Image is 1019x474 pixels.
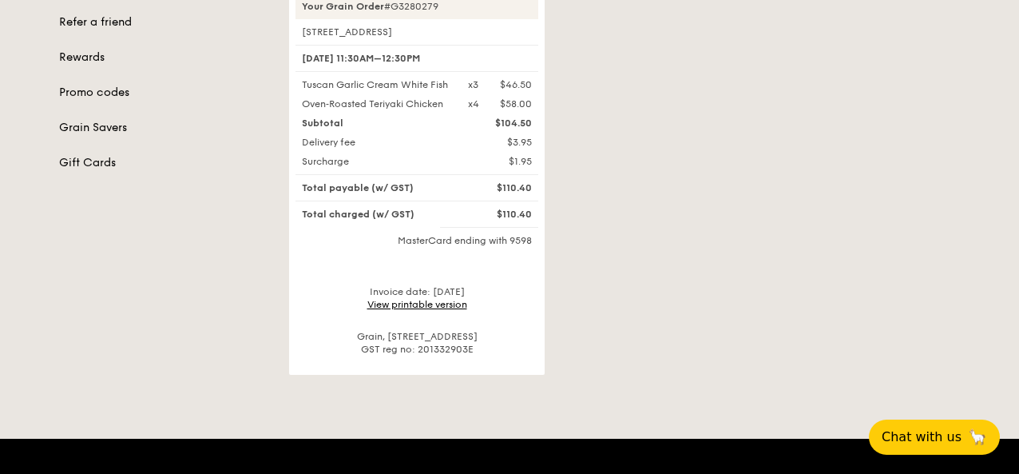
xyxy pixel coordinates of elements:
[59,50,270,66] a: Rewards
[458,155,541,168] div: $1.95
[292,136,458,149] div: Delivery fee
[302,1,384,12] strong: Your Grain Order
[59,85,270,101] a: Promo codes
[292,208,458,221] div: Total charged (w/ GST)
[367,299,467,310] a: View printable version
[302,182,414,193] span: Total payable (w/ GST)
[292,78,458,91] div: Tuscan Garlic Cream White Fish
[500,78,532,91] div: $46.50
[59,14,270,30] a: Refer a friend
[882,428,962,447] span: Chat with us
[295,285,538,311] div: Invoice date: [DATE]
[292,98,458,110] div: Oven‑Roasted Teriyaki Chicken
[295,330,538,356] div: Grain, [STREET_ADDRESS] GST reg no: 201332903E
[468,98,479,110] div: x4
[295,234,538,247] div: MasterCard ending with 9598
[295,45,538,72] div: [DATE] 11:30AM–12:30PM
[458,117,541,129] div: $104.50
[458,181,541,194] div: $110.40
[500,98,532,110] div: $58.00
[458,136,541,149] div: $3.95
[458,208,541,221] div: $110.40
[292,155,458,168] div: Surcharge
[968,428,987,447] span: 🦙
[292,117,458,129] div: Subtotal
[468,78,478,91] div: x3
[59,120,270,136] a: Grain Savers
[295,26,538,38] div: [STREET_ADDRESS]
[59,155,270,171] a: Gift Cards
[869,420,1000,455] button: Chat with us🦙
